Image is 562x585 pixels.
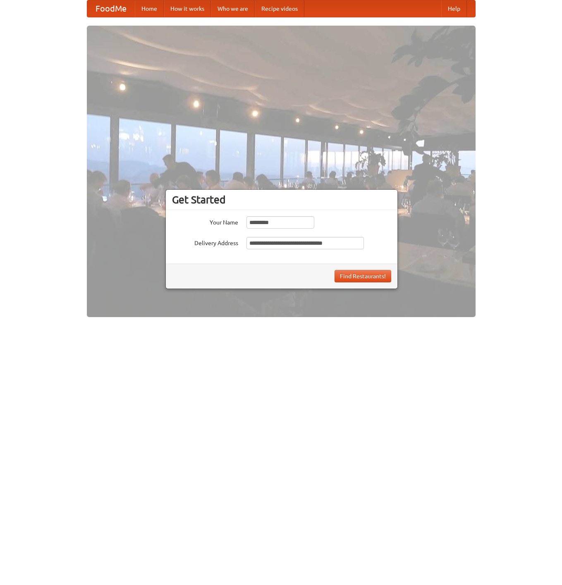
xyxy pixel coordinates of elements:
label: Delivery Address [172,237,238,247]
a: FoodMe [87,0,135,17]
a: Home [135,0,164,17]
a: Help [441,0,467,17]
button: Find Restaurants! [335,270,391,282]
a: Who we are [211,0,255,17]
label: Your Name [172,216,238,227]
a: How it works [164,0,211,17]
h3: Get Started [172,193,391,206]
a: Recipe videos [255,0,304,17]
